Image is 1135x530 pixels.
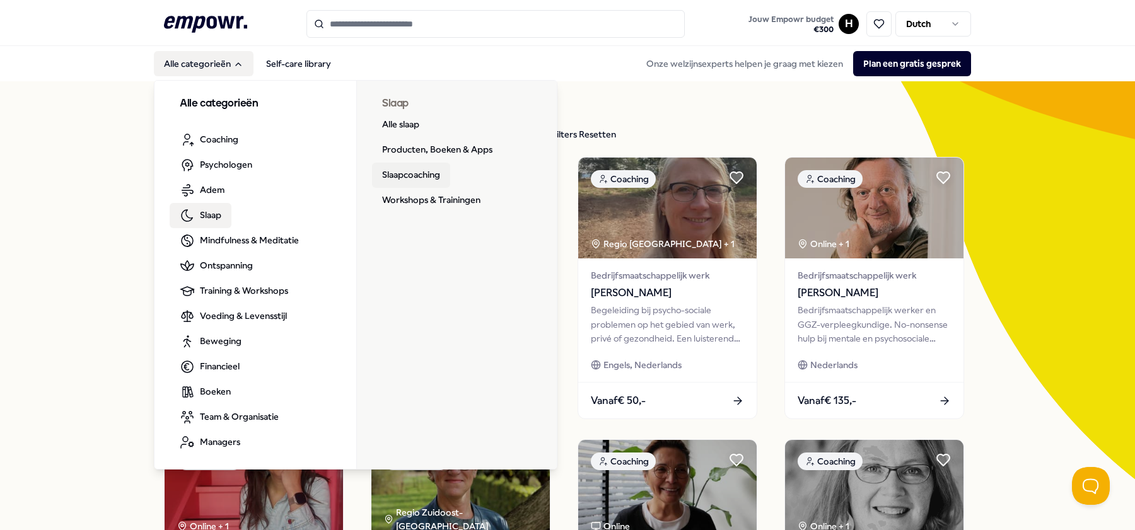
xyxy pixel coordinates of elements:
span: Managers [200,435,240,449]
span: Bedrijfsmaatschappelijk werk [798,268,951,282]
div: Coaching [591,170,656,188]
a: Ontspanning [170,253,263,279]
span: Ontspanning [200,258,253,272]
span: Nederlands [810,358,858,372]
a: Producten, Boeken & Apps [372,137,503,163]
a: package imageCoachingRegio [GEOGRAPHIC_DATA] + 1Bedrijfsmaatschappelijk werk[PERSON_NAME]Begeleid... [578,157,757,419]
div: Regio [GEOGRAPHIC_DATA] + 1 [591,237,735,251]
a: Slaap [170,203,231,228]
a: Jouw Empowr budget€300 [743,11,839,37]
nav: Main [154,51,341,76]
span: Training & Workshops [200,284,288,297]
a: Adem [170,178,235,203]
span: Slaap [200,208,221,222]
div: Filters Resetten [552,127,616,141]
div: Coaching [591,452,656,470]
span: Team & Organisatie [200,410,279,423]
h3: Slaap [382,96,533,112]
span: Financieel [200,359,240,373]
button: Plan een gratis gesprek [853,51,971,76]
a: Beweging [170,329,252,354]
button: Jouw Empowr budget€300 [746,12,836,37]
a: Coaching [170,127,248,153]
span: Mindfulness & Meditatie [200,233,299,247]
div: Alle categorieën [154,81,558,470]
span: Beweging [200,334,242,348]
span: Bedrijfsmaatschappelijk werk [591,268,744,282]
a: Team & Organisatie [170,405,289,430]
div: Onze welzijnsexperts helpen je graag met kiezen [636,51,971,76]
span: [PERSON_NAME] [591,285,744,301]
img: package image [578,158,757,258]
a: package imageCoachingOnline + 1Bedrijfsmaatschappelijk werk[PERSON_NAME]Bedrijfsmaatschappelijk w... [784,157,964,419]
span: Boeken [200,384,231,398]
a: Managers [170,430,250,455]
span: Vanaf € 50,- [591,393,646,409]
button: Alle categorieën [154,51,253,76]
a: Slaapcoaching [372,163,450,188]
span: Engels, Nederlands [603,358,682,372]
a: Workshops & Trainingen [372,188,491,213]
div: Online + 1 [798,237,849,251]
input: Search for products, categories or subcategories [306,10,685,38]
span: [PERSON_NAME] [798,285,951,301]
span: Voeding & Levensstijl [200,309,287,323]
div: Coaching [798,452,863,470]
span: Adem [200,183,224,197]
a: Alle slaap [372,112,429,137]
span: Vanaf € 135,- [798,393,856,409]
a: Boeken [170,379,241,405]
a: Self-care library [256,51,341,76]
button: H [839,14,859,34]
div: Bedrijfsmaatschappelijk werker en GGZ-verpleegkundige. No-nonsense hulp bij mentale en psychosoci... [798,303,951,345]
iframe: Help Scout Beacon - Open [1072,467,1110,505]
span: Coaching [200,132,238,146]
h3: Alle categorieën [180,96,331,112]
a: Training & Workshops [170,279,298,304]
a: Psychologen [170,153,262,178]
a: Voeding & Levensstijl [170,304,297,329]
span: Jouw Empowr budget [748,14,834,25]
div: Coaching [798,170,863,188]
a: Mindfulness & Meditatie [170,228,309,253]
div: Begeleiding bij psycho-sociale problemen op het gebied van werk, privé of gezondheid. Een luister... [591,303,744,345]
img: package image [785,158,963,258]
a: Financieel [170,354,250,379]
span: € 300 [748,25,834,35]
span: Psychologen [200,158,252,171]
